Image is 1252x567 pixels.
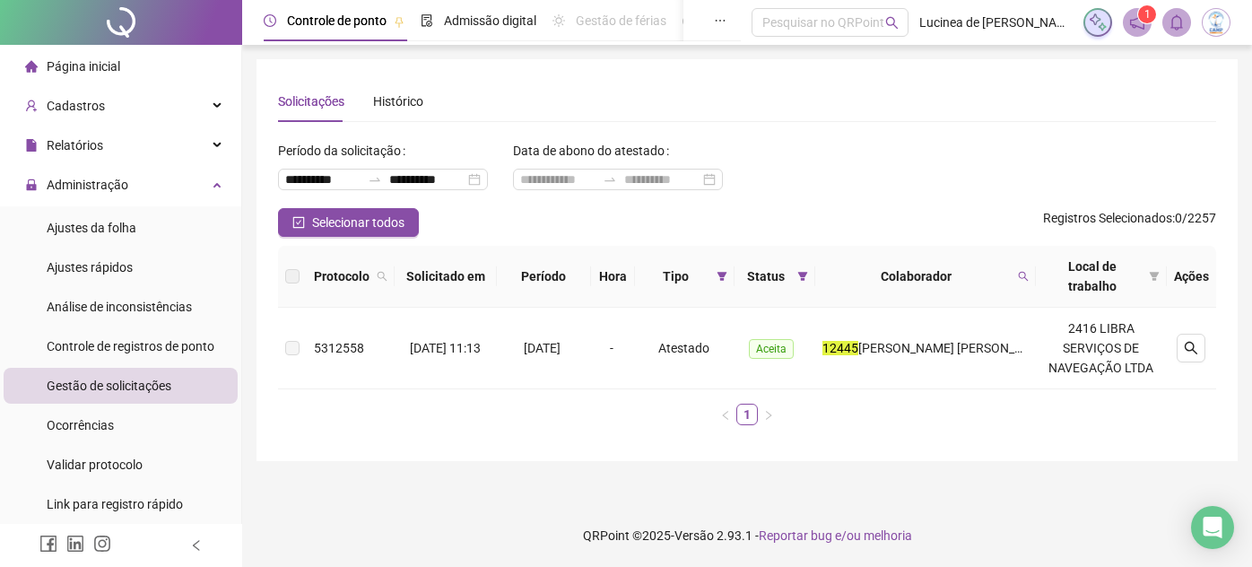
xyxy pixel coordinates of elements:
span: filter [1145,253,1163,300]
li: Próxima página [758,404,779,425]
li: 1 [736,404,758,425]
span: [PERSON_NAME] [PERSON_NAME] [858,341,1053,355]
mark: 12445 [822,341,858,355]
span: right [763,410,774,421]
span: Cadastros [47,99,105,113]
span: filter [797,271,808,282]
span: search [885,16,899,30]
td: 2416 LIBRA SERVIÇOS DE NAVEGAÇÃO LTDA [1036,308,1167,389]
span: Versão [674,528,714,543]
span: Gestão de férias [576,13,666,28]
span: Ajustes da folha [47,221,136,235]
span: lock [25,179,38,191]
span: ellipsis [714,14,726,27]
span: Status [742,266,790,286]
span: Controle de registros de ponto [47,339,214,353]
span: Controle de ponto [287,13,387,28]
span: Registros Selecionados [1043,211,1172,225]
span: Colaborador [822,266,1011,286]
span: Análise de inconsistências [47,300,192,314]
span: facebook [39,535,57,553]
button: Selecionar todos [278,208,419,237]
span: search [373,263,391,290]
span: to [368,172,382,187]
div: Solicitações [278,92,344,111]
span: - [610,341,613,355]
span: sun [552,14,565,27]
span: filter [1149,271,1160,282]
span: 5312558 [314,341,364,355]
span: search [377,271,387,282]
span: search [1014,263,1032,290]
span: 1 [1144,8,1151,21]
span: to [603,172,617,187]
span: Relatórios [47,138,103,153]
span: filter [713,263,731,290]
button: right [758,404,779,425]
span: Ocorrências [47,418,114,432]
span: linkedin [66,535,84,553]
span: home [25,60,38,73]
span: clock-circle [264,14,276,27]
span: file [25,139,38,152]
label: Período da solicitação [278,136,413,165]
span: : 0 / 2257 [1043,208,1216,237]
span: instagram [93,535,111,553]
span: left [720,410,731,421]
span: Atestado [658,341,709,355]
div: Ações [1174,266,1209,286]
span: filter [717,271,727,282]
li: Página anterior [715,404,736,425]
span: swap-right [603,172,617,187]
sup: 1 [1138,5,1156,23]
span: Gestão de solicitações [47,379,171,393]
footer: QRPoint © 2025 - 2.93.1 - [242,504,1252,567]
span: left [190,539,203,552]
span: Tipo [642,266,709,286]
span: Protocolo [314,266,370,286]
span: Ajustes rápidos [47,260,133,275]
div: Open Intercom Messenger [1191,506,1234,549]
span: check-square [292,216,305,229]
span: Selecionar todos [312,213,404,232]
span: bell [1169,14,1185,31]
span: Lucinea de [PERSON_NAME] Far - [GEOGRAPHIC_DATA] [919,13,1073,32]
span: Validar protocolo [47,458,143,472]
img: 83834 [1203,9,1230,36]
label: Data de abono do atestado [513,136,676,165]
span: Aceita [749,339,794,359]
button: left [715,404,736,425]
span: Local de trabalho [1043,257,1142,296]
th: Solicitado em [395,246,497,308]
span: swap-right [368,172,382,187]
span: Página inicial [47,59,120,74]
img: sparkle-icon.fc2bf0ac1784a2077858766a79e2daf3.svg [1088,13,1108,32]
span: [DATE] 11:13 [410,341,481,355]
span: Admissão digital [444,13,536,28]
th: Período [497,246,591,308]
span: notification [1129,14,1145,31]
span: [DATE] [524,341,561,355]
span: search [1184,341,1198,355]
div: Histórico [373,92,423,111]
th: Hora [591,246,635,308]
span: Reportar bug e/ou melhoria [759,528,912,543]
a: 1 [737,405,757,424]
span: pushpin [394,16,404,27]
span: Link para registro rápido [47,497,183,511]
span: dashboard [683,14,695,27]
span: file-done [421,14,433,27]
span: filter [794,263,812,290]
span: search [1018,271,1029,282]
span: Administração [47,178,128,192]
span: user-add [25,100,38,112]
